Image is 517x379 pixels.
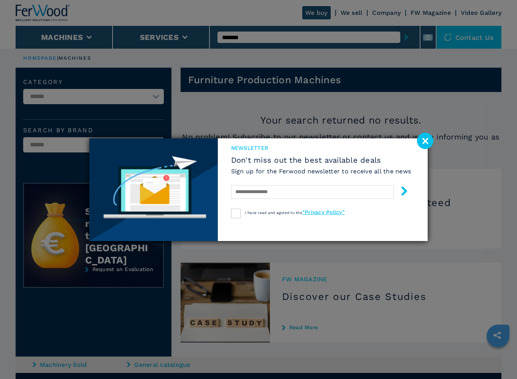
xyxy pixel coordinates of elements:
span: Don't miss out the best available deals [231,155,411,165]
span: newsletter [231,144,411,152]
h6: Sign up for the Ferwood newsletter to receive all the news [231,167,411,176]
a: “Privacy Policy” [302,209,345,215]
img: Newsletter image [89,138,218,241]
span: I have read and agreed to the [245,211,345,215]
button: submit-button [392,183,409,201]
